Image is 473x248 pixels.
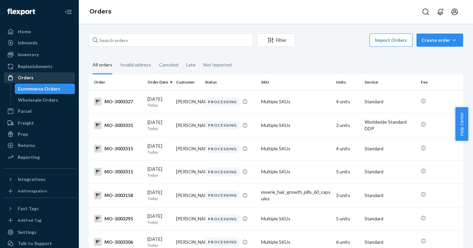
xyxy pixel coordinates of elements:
div: MO-3003311 [94,168,142,176]
div: MO-3003158 [94,191,142,199]
button: Open notifications [434,5,447,18]
div: Prep [18,131,28,137]
a: Orders [4,72,75,83]
th: Service [362,74,418,90]
a: Home [4,26,75,37]
p: Worldwide Standard DDP [365,119,416,132]
div: Talk to Support [18,240,52,247]
div: PROCESSING [205,237,240,246]
th: SKU [259,74,333,90]
td: 3 units [333,113,362,137]
div: Ecommerce Orders [18,86,60,92]
div: [DATE] [147,236,171,248]
button: Integrations [4,174,75,185]
div: Freight [18,120,34,126]
p: Standard [365,239,416,245]
div: Orders [18,74,34,81]
button: Import Orders [370,34,413,47]
div: Add Fast Tag [18,217,41,223]
td: Multiple SKUs [259,207,333,230]
th: Status [202,74,259,90]
div: PROCESSING [205,191,240,200]
p: Today [147,126,171,131]
div: [DATE] [147,143,171,155]
div: Customer [176,79,199,85]
div: PROCESSING [205,121,240,130]
a: Add Fast Tag [4,216,75,224]
a: Inbounds [4,37,75,48]
p: Standard [365,168,416,175]
div: [DATE] [147,213,171,225]
td: [PERSON_NAME] [173,90,202,113]
a: Replenishments [4,61,75,72]
div: Fast Tags [18,205,39,212]
p: Today [147,149,171,155]
td: Multiple SKUs [259,160,333,183]
td: 5 units [333,160,362,183]
div: [DATE] [147,189,171,201]
button: Help Center [455,107,468,141]
p: Standard [365,98,416,105]
a: Settings [4,227,75,237]
div: moerie_hair_growth_pills_60_capsules [261,189,331,202]
div: Add Integration [18,188,47,194]
td: Multiple SKUs [259,113,333,137]
td: 4 units [333,90,362,113]
div: MO-3003306 [94,238,142,246]
th: Units [333,74,362,90]
div: Home [18,28,31,35]
div: Canceled [159,56,178,73]
div: Returns [18,142,35,149]
td: Multiple SKUs [259,90,333,113]
th: Order Date [145,74,173,90]
a: Returns [4,140,75,151]
div: [DATE] [147,119,171,131]
div: Integrations [18,176,45,183]
div: PROCESSING [205,144,240,153]
p: Standard [365,145,416,152]
div: MO-3003315 [94,145,142,153]
div: [DATE] [147,96,171,108]
div: Late [186,56,195,73]
a: Orders [89,8,111,15]
a: Wholesale Orders [15,95,75,105]
td: 5 units [333,207,362,230]
div: Invalid address [120,56,151,73]
div: MO-3003331 [94,121,142,129]
td: [PERSON_NAME] [173,137,202,160]
button: Open Search Box [419,5,432,18]
a: Inventory [4,49,75,60]
div: MO-3003327 [94,98,142,106]
ol: breadcrumbs [84,2,117,21]
div: Inbounds [18,39,38,46]
th: Fee [418,74,463,90]
th: Order [89,74,145,90]
p: Today [147,219,171,225]
div: Reporting [18,154,40,161]
a: Reporting [4,152,75,162]
td: [PERSON_NAME] [173,183,202,207]
div: Wholesale Orders [18,97,58,103]
a: Parcel [4,106,75,116]
div: MO-3003295 [94,215,142,223]
div: PROCESSING [205,167,240,176]
p: Today [147,196,171,201]
td: 3 units [333,183,362,207]
p: Today [147,102,171,108]
div: [DATE] [147,166,171,178]
td: 4 units [333,137,362,160]
a: Ecommerce Orders [15,84,75,94]
td: Multiple SKUs [259,137,333,160]
p: Today [147,242,171,248]
input: Search orders [89,34,253,47]
div: Create order [421,37,458,43]
img: Flexport logo [7,9,35,15]
div: PROCESSING [205,214,240,223]
div: Filter [257,37,295,43]
p: Today [147,172,171,178]
div: PROCESSING [205,97,240,106]
td: [PERSON_NAME] [173,207,202,230]
div: All orders [93,56,112,74]
div: Settings [18,229,36,236]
